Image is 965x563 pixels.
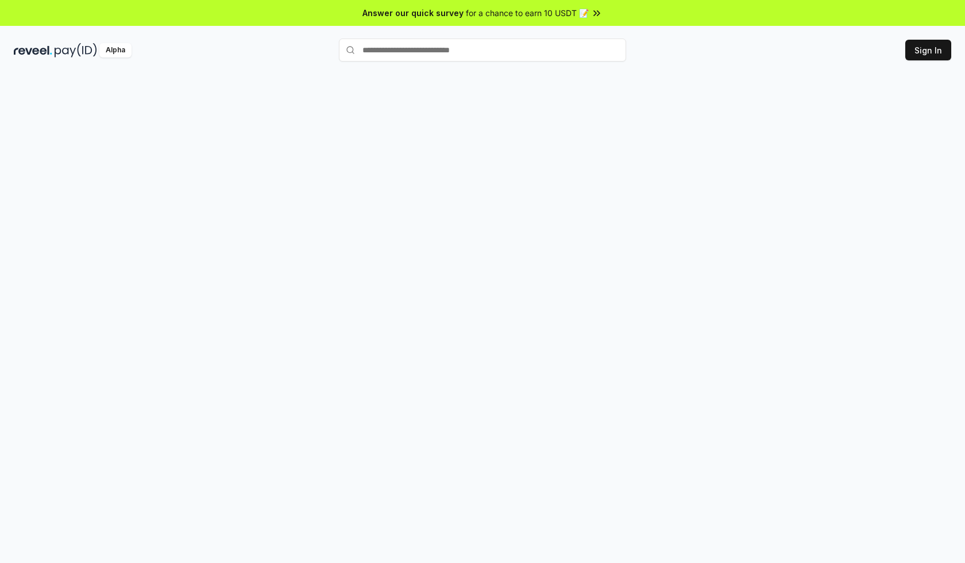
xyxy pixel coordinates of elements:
[99,43,132,58] div: Alpha
[362,7,464,19] span: Answer our quick survey
[55,43,97,58] img: pay_id
[466,7,589,19] span: for a chance to earn 10 USDT 📝
[14,43,52,58] img: reveel_dark
[905,40,951,60] button: Sign In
